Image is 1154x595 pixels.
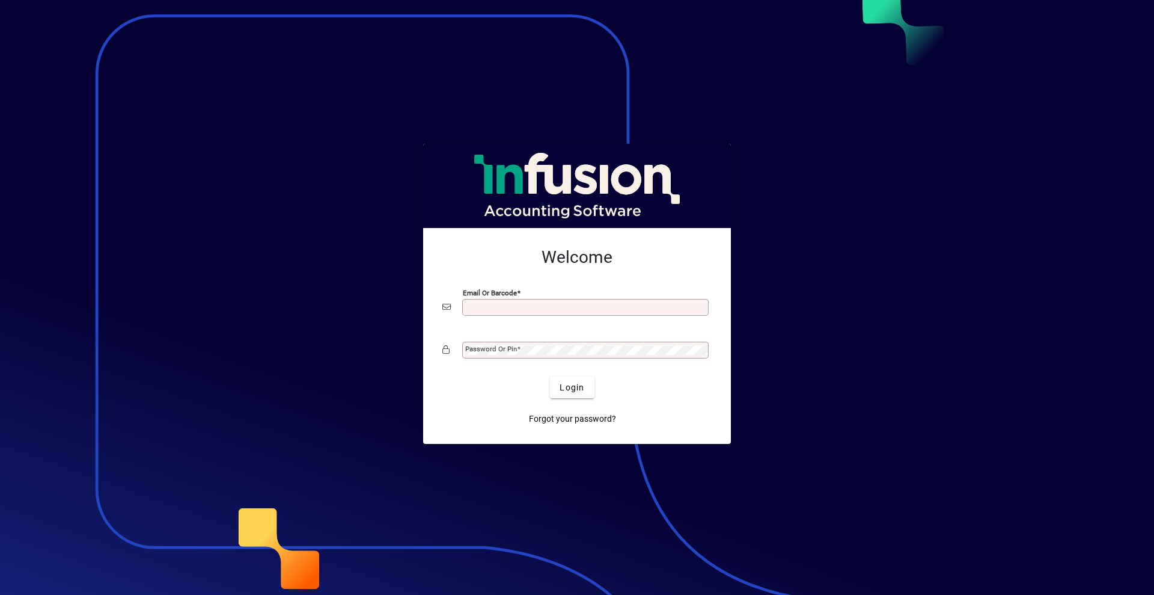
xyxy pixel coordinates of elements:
[442,247,712,268] h2: Welcome
[465,345,517,353] mat-label: Password or Pin
[550,377,594,398] button: Login
[524,408,621,430] a: Forgot your password?
[463,289,517,297] mat-label: Email or Barcode
[529,413,616,425] span: Forgot your password?
[560,381,584,394] span: Login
